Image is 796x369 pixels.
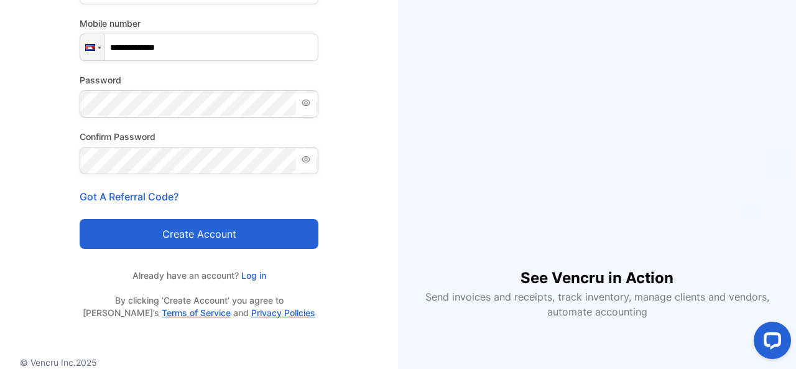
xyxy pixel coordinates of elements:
[80,269,318,282] p: Already have an account?
[239,270,266,281] a: Log in
[80,189,318,204] p: Got A Referral Code?
[80,294,318,319] p: By clicking ‘Create Account’ you agree to [PERSON_NAME]’s and
[521,247,673,289] h1: See Vencru in Action
[80,73,318,86] label: Password
[80,219,318,249] button: Create account
[80,34,104,60] div: Cambodia: + 855
[80,130,318,143] label: Confirm Password
[438,50,756,247] iframe: YouTube video player
[418,289,776,319] p: Send invoices and receipts, track inventory, manage clients and vendors, automate accounting
[251,307,315,318] a: Privacy Policies
[744,317,796,369] iframe: LiveChat chat widget
[162,307,231,318] a: Terms of Service
[80,17,318,30] label: Mobile number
